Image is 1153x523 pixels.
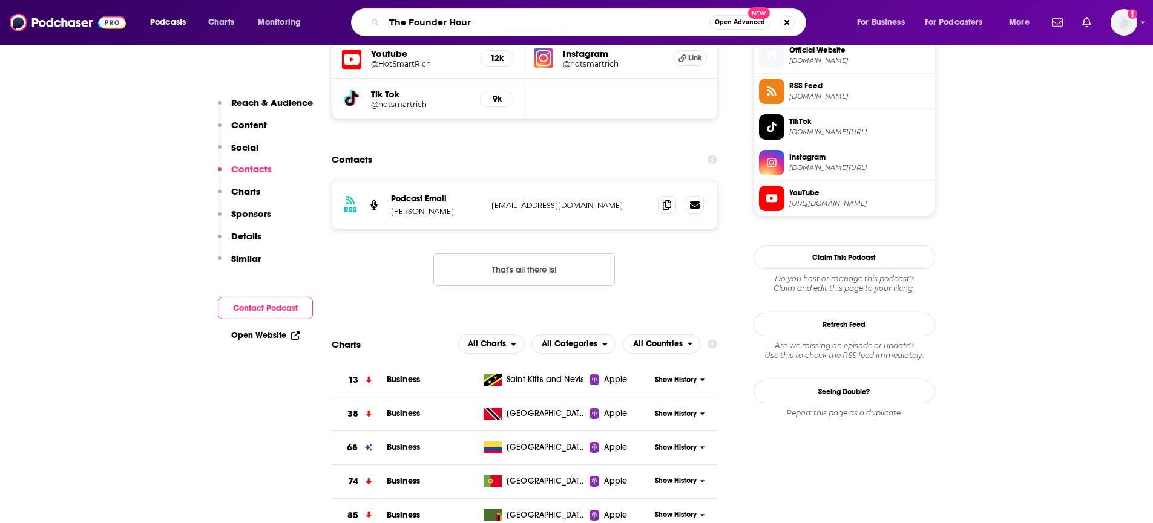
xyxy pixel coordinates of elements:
[604,441,627,453] span: Apple
[651,375,709,385] button: Show History
[655,510,697,520] span: Show History
[348,373,358,387] h3: 13
[590,374,651,386] a: Apple
[651,443,709,453] button: Show History
[332,339,361,350] h2: Charts
[231,330,300,340] a: Open Website
[917,13,1000,32] button: open menu
[563,59,663,68] a: @hotsmartrich
[655,476,697,486] span: Show History
[468,340,506,348] span: All Charts
[754,380,935,403] a: Seeing Double?
[789,187,930,198] span: YouTube
[231,208,271,219] p: Sponsors
[387,442,420,452] a: Business
[590,509,651,521] a: Apple
[925,14,983,31] span: For Podcasters
[633,340,683,348] span: All Countries
[371,59,471,68] h5: @HotSmartRich
[604,509,627,521] span: Apple
[348,475,358,489] h3: 74
[371,100,471,109] h5: @hotsmartrich
[218,97,313,119] button: Reach & Audience
[387,408,420,418] span: Business
[218,141,258,164] button: Social
[604,475,627,487] span: Apple
[789,128,930,137] span: tiktok.com/@hotsmartrich
[754,245,935,269] button: Claim This Podcast
[789,45,930,56] span: Official Website
[231,230,261,242] p: Details
[218,297,313,319] button: Contact Podcast
[759,43,930,68] a: Official Website[DOMAIN_NAME]
[709,15,770,30] button: Open AdvancedNew
[218,163,272,186] button: Contacts
[391,206,482,216] p: [PERSON_NAME]
[754,274,935,284] span: Do you host or manage this podcast?
[655,375,697,385] span: Show History
[10,11,126,34] img: Podchaser - Follow, Share and Rate Podcasts
[715,19,765,25] span: Open Advanced
[1128,9,1137,19] svg: Add a profile image
[542,340,597,348] span: All Categories
[231,253,261,264] p: Similar
[688,53,702,63] span: Link
[218,119,267,141] button: Content
[479,509,590,521] a: [GEOGRAPHIC_DATA]
[507,475,585,487] span: Portugal
[754,274,935,293] div: Claim and edit this page to your liking.
[249,13,317,32] button: open menu
[531,334,616,354] button: open menu
[347,407,358,421] h3: 38
[789,199,930,208] span: https://www.youtube.com/@HotSmartRich
[507,408,585,420] span: Trinidad and Tobago
[1111,9,1137,36] img: User Profile
[789,80,930,91] span: RSS Feed
[759,186,930,211] a: YouTube[URL][DOMAIN_NAME]
[651,476,709,486] button: Show History
[231,97,313,108] p: Reach & Audience
[754,408,935,418] div: Report this page as a duplicate.
[332,397,387,430] a: 38
[507,441,585,453] span: Colombia
[651,510,709,520] button: Show History
[789,152,930,163] span: Instagram
[347,508,358,522] h3: 85
[789,163,930,172] span: instagram.com/hotsmartrich
[789,116,930,127] span: TikTok
[371,48,471,59] h5: Youtube
[507,374,584,386] span: Saint Kitts and Nevis
[332,431,387,464] a: 68
[490,53,504,63] h5: 12k
[332,465,387,498] a: 74
[759,114,930,140] a: TikTok[DOMAIN_NAME][URL]
[231,119,267,131] p: Content
[479,475,590,487] a: [GEOGRAPHIC_DATA]
[590,408,651,420] a: Apple
[754,341,935,360] div: Are we missing an episode or update? Use this to check the RSS feed immediately.
[150,14,186,31] span: Podcasts
[479,441,590,453] a: [GEOGRAPHIC_DATA]
[231,186,260,197] p: Charts
[458,334,524,354] button: open menu
[479,374,590,386] a: Saint Kitts and Nevis
[218,208,271,230] button: Sponsors
[387,510,420,520] span: Business
[200,13,241,32] a: Charts
[604,374,627,386] span: Apple
[387,476,420,486] a: Business
[623,334,701,354] button: open menu
[759,150,930,175] a: Instagram[DOMAIN_NAME][URL]
[208,14,234,31] span: Charts
[1047,12,1068,33] a: Show notifications dropdown
[651,409,709,419] button: Show History
[391,193,482,204] p: Podcast Email
[479,408,590,420] a: [GEOGRAPHIC_DATA]
[218,230,261,253] button: Details
[387,374,420,385] a: Business
[623,334,701,354] h2: Countries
